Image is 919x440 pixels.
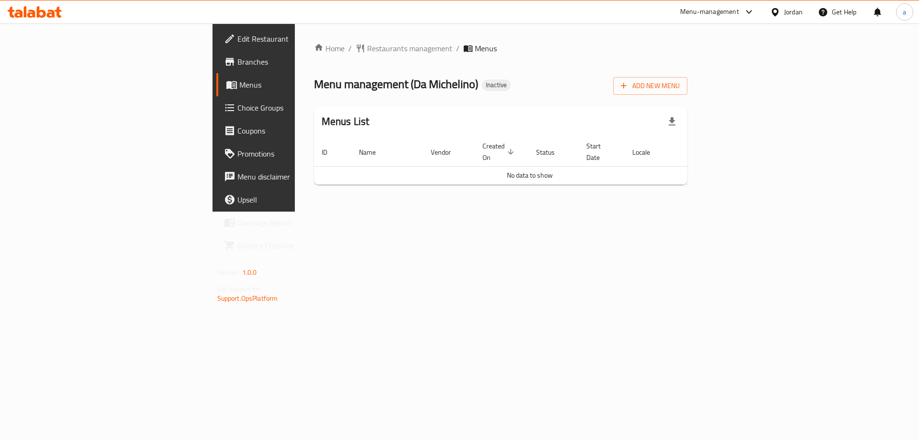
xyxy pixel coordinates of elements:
[237,56,359,68] span: Branches
[216,211,366,234] a: Coverage Report
[356,43,452,54] a: Restaurants management
[216,50,366,73] a: Branches
[674,137,746,167] th: Actions
[661,110,684,133] div: Export file
[903,7,906,17] span: a
[216,73,366,96] a: Menus
[217,282,261,295] span: Get support on:
[359,147,388,158] span: Name
[216,165,366,188] a: Menu disclaimer
[314,43,688,54] nav: breadcrumb
[217,266,241,279] span: Version:
[237,217,359,228] span: Coverage Report
[621,80,680,92] span: Add New Menu
[482,81,511,89] span: Inactive
[216,188,366,211] a: Upsell
[216,142,366,165] a: Promotions
[216,119,366,142] a: Coupons
[216,96,366,119] a: Choice Groups
[482,79,511,91] div: Inactive
[482,140,517,163] span: Created On
[613,77,687,95] button: Add New Menu
[314,137,746,185] table: enhanced table
[239,79,359,90] span: Menus
[216,27,366,50] a: Edit Restaurant
[632,147,662,158] span: Locale
[367,43,452,54] span: Restaurants management
[242,266,257,279] span: 1.0.0
[237,240,359,251] span: Grocery Checklist
[322,147,340,158] span: ID
[456,43,459,54] li: /
[237,125,359,136] span: Coupons
[586,140,613,163] span: Start Date
[237,102,359,113] span: Choice Groups
[536,147,567,158] span: Status
[784,7,803,17] div: Jordan
[217,292,278,305] a: Support.OpsPlatform
[237,171,359,182] span: Menu disclaimer
[431,147,463,158] span: Vendor
[237,148,359,159] span: Promotions
[237,33,359,45] span: Edit Restaurant
[216,234,366,257] a: Grocery Checklist
[507,169,553,181] span: No data to show
[475,43,497,54] span: Menus
[314,73,478,95] span: Menu management ( Da Michelino )
[237,194,359,205] span: Upsell
[680,6,739,18] div: Menu-management
[322,114,370,129] h2: Menus List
